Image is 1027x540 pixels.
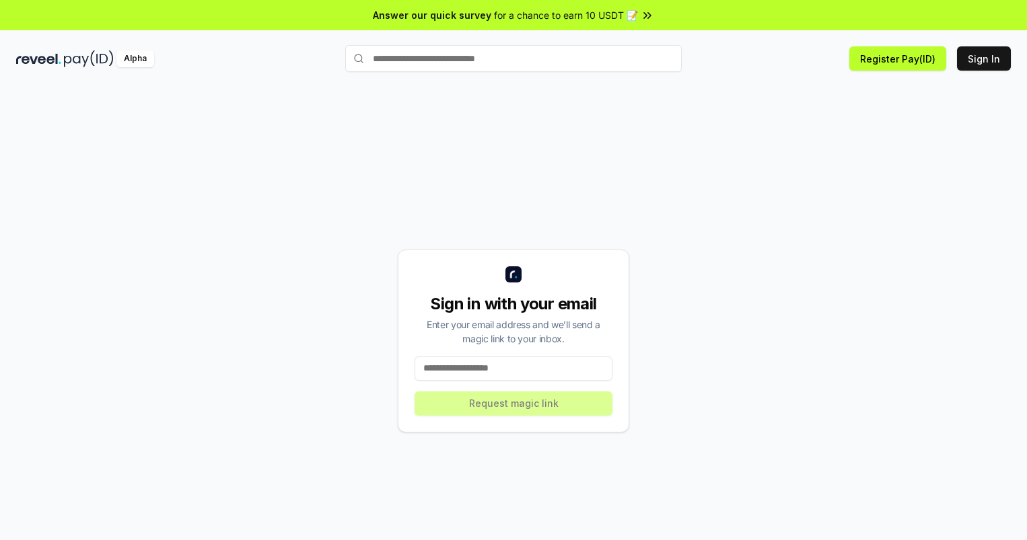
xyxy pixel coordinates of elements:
img: logo_small [505,266,522,282]
img: reveel_dark [16,50,61,67]
span: for a chance to earn 10 USDT 📝 [494,8,638,22]
span: Answer our quick survey [373,8,491,22]
div: Sign in with your email [415,293,612,315]
div: Alpha [116,50,154,67]
img: pay_id [64,50,114,67]
button: Sign In [957,46,1011,71]
button: Register Pay(ID) [849,46,946,71]
div: Enter your email address and we’ll send a magic link to your inbox. [415,317,612,346]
